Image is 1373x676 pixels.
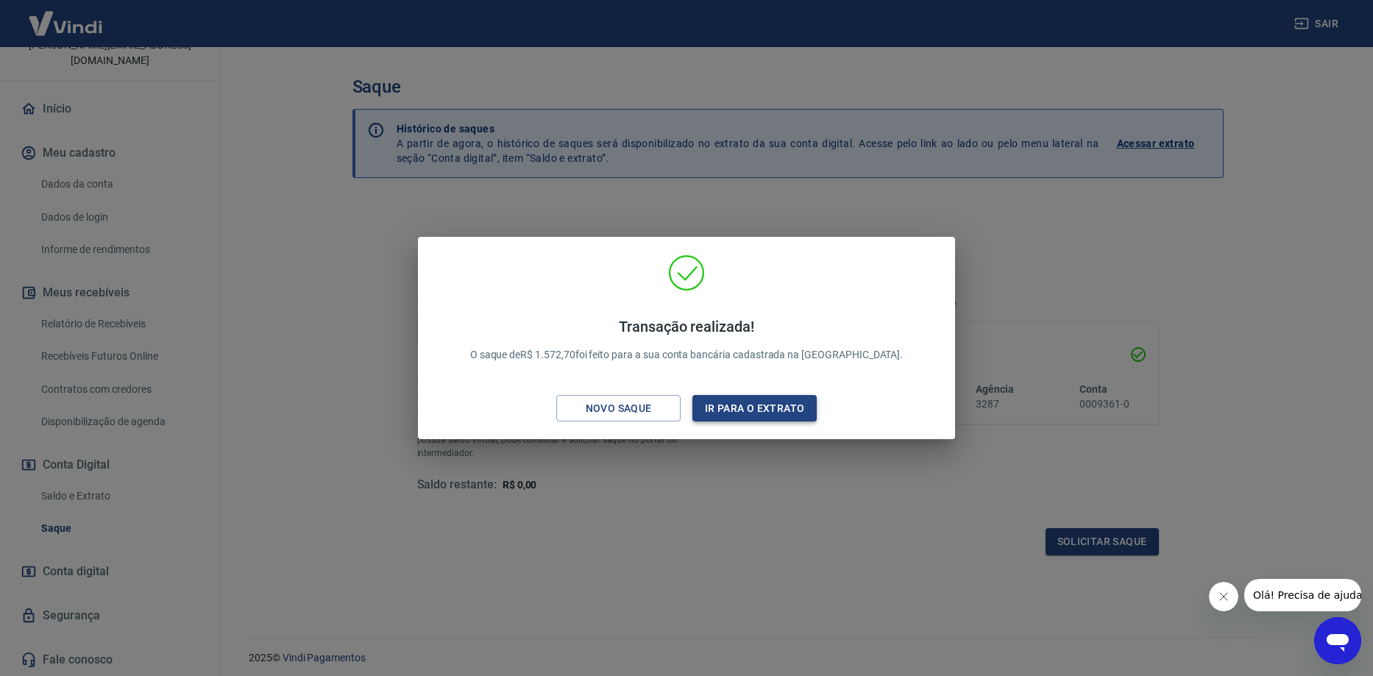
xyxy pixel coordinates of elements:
[470,318,904,363] p: O saque de R$ 1.572,70 foi feito para a sua conta bancária cadastrada na [GEOGRAPHIC_DATA].
[1314,617,1361,664] iframe: Botão para abrir a janela de mensagens
[556,395,681,422] button: Novo saque
[568,399,670,418] div: Novo saque
[692,395,817,422] button: Ir para o extrato
[9,10,124,22] span: Olá! Precisa de ajuda?
[470,318,904,335] h4: Transação realizada!
[1244,579,1361,611] iframe: Mensagem da empresa
[1209,582,1238,611] iframe: Fechar mensagem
